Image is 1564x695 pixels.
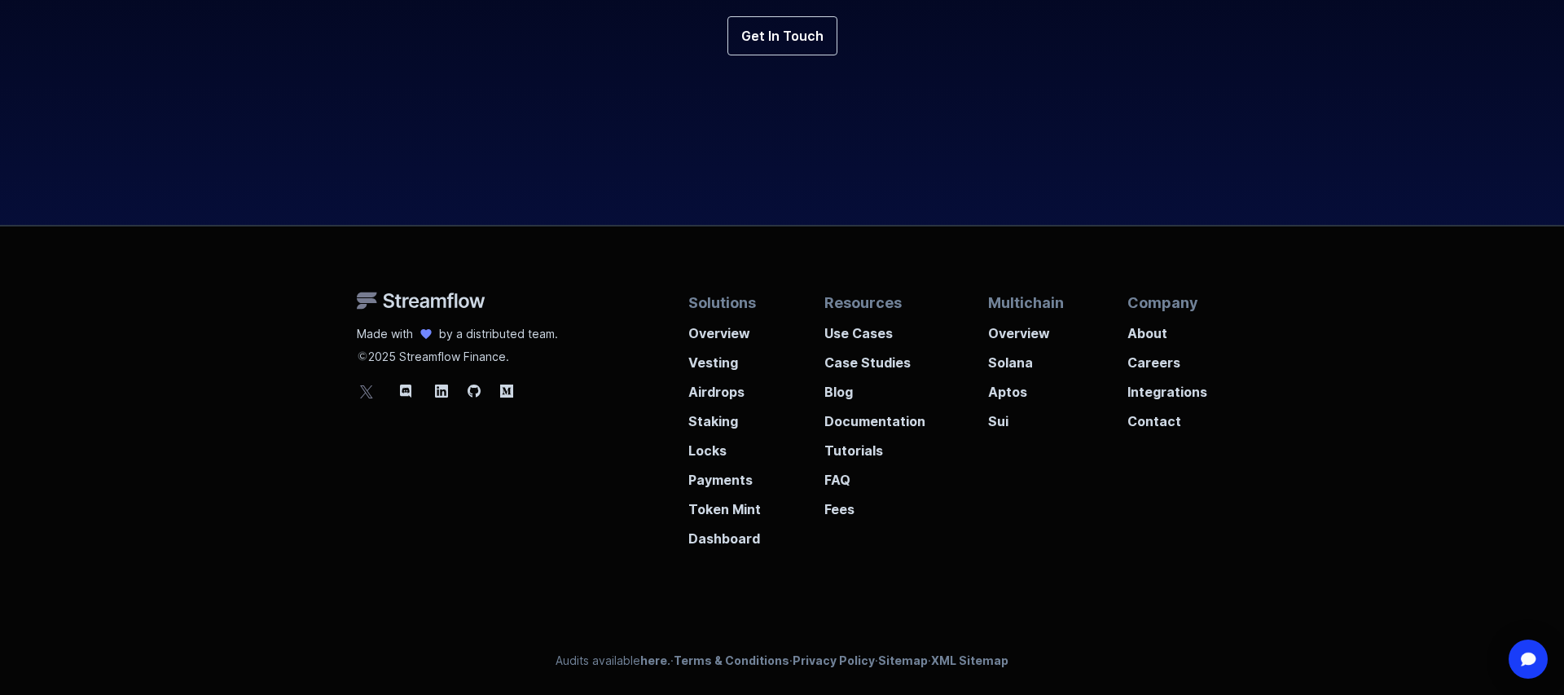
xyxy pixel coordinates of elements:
[824,292,925,314] p: Resources
[931,653,1008,667] a: XML Sitemap
[1127,292,1207,314] p: Company
[824,402,925,431] a: Documentation
[793,653,875,667] a: Privacy Policy
[357,342,558,365] p: 2025 Streamflow Finance.
[824,314,925,343] a: Use Cases
[824,431,925,460] a: Tutorials
[688,292,761,314] p: Solutions
[727,16,837,55] a: Get In Touch
[988,372,1064,402] a: Aptos
[357,326,413,342] p: Made with
[988,402,1064,431] a: Sui
[988,292,1064,314] p: Multichain
[824,460,925,490] a: FAQ
[878,653,928,667] a: Sitemap
[1127,343,1207,372] a: Careers
[824,343,925,372] a: Case Studies
[988,343,1064,372] a: Solana
[688,402,761,431] a: Staking
[556,653,1008,669] p: Audits available · · · ·
[688,431,761,460] a: Locks
[688,343,761,372] a: Vesting
[357,292,485,310] img: Streamflow Logo
[1509,640,1548,679] div: Open Intercom Messenger
[688,519,761,548] a: Dashboard
[688,460,761,490] a: Payments
[674,653,789,667] a: Terms & Conditions
[824,490,925,519] a: Fees
[988,314,1064,343] a: Overview
[688,372,761,402] a: Airdrops
[688,490,761,519] a: Token Mint
[1127,314,1207,343] a: About
[640,653,670,667] a: here.
[824,372,925,402] a: Blog
[1127,402,1207,431] a: Contact
[1127,372,1207,402] a: Integrations
[439,326,558,342] p: by a distributed team.
[688,314,761,343] a: Overview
